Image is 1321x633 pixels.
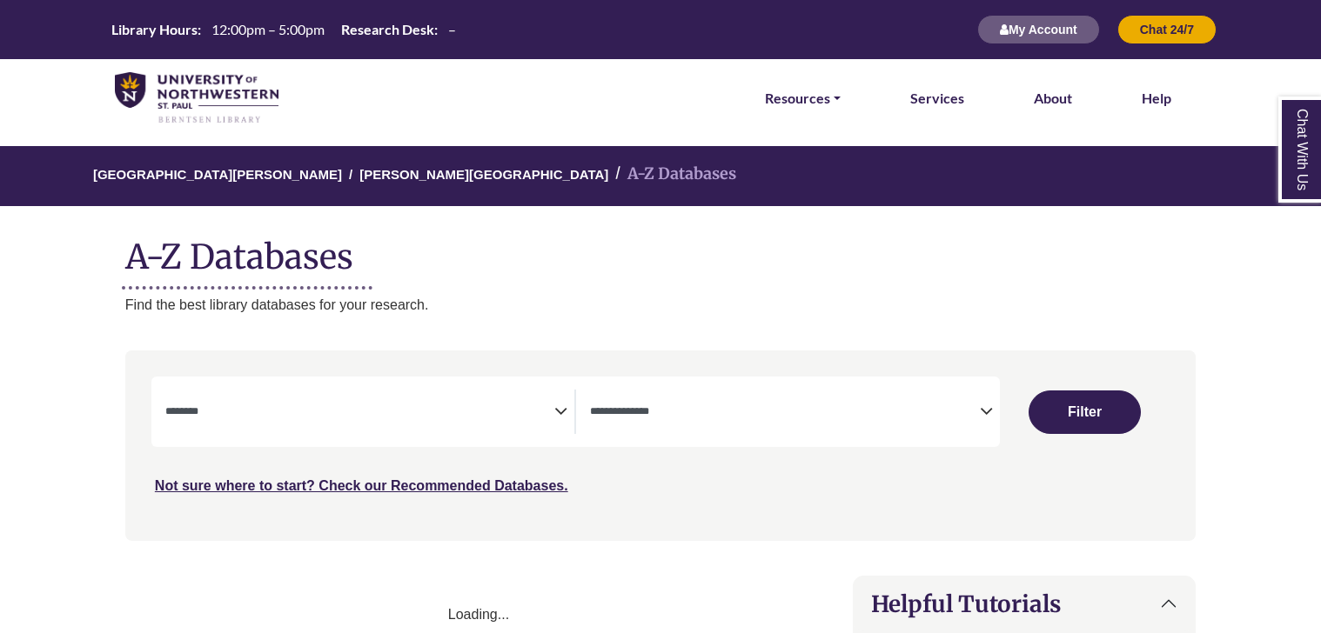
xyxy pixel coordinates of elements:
[854,576,1195,631] button: Helpful Tutorials
[211,21,325,37] span: 12:00pm – 5:00pm
[1117,15,1217,44] button: Chat 24/7
[125,294,1196,316] p: Find the best library databases for your research.
[125,350,1196,540] nav: Search filters
[165,406,555,420] textarea: Filter
[125,223,1196,277] h1: A-Z Databases
[125,146,1196,206] nav: breadcrumb
[1142,87,1171,110] a: Help
[359,164,608,182] a: [PERSON_NAME][GEOGRAPHIC_DATA]
[104,20,202,38] th: Library Hours:
[125,603,832,626] div: Loading...
[115,72,278,124] img: library_home
[448,21,456,37] span: –
[93,164,342,182] a: [GEOGRAPHIC_DATA][PERSON_NAME]
[590,406,980,420] textarea: Filter
[608,162,736,187] li: A-Z Databases
[334,20,439,38] th: Research Desk:
[910,87,964,110] a: Services
[1034,87,1072,110] a: About
[1117,22,1217,37] a: Chat 24/7
[155,478,568,493] a: Not sure where to start? Check our Recommended Databases.
[977,15,1100,44] button: My Account
[104,20,463,37] table: Hours Today
[1029,390,1140,434] button: Submit for Search Results
[977,22,1100,37] a: My Account
[104,20,463,40] a: Hours Today
[765,87,841,110] a: Resources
